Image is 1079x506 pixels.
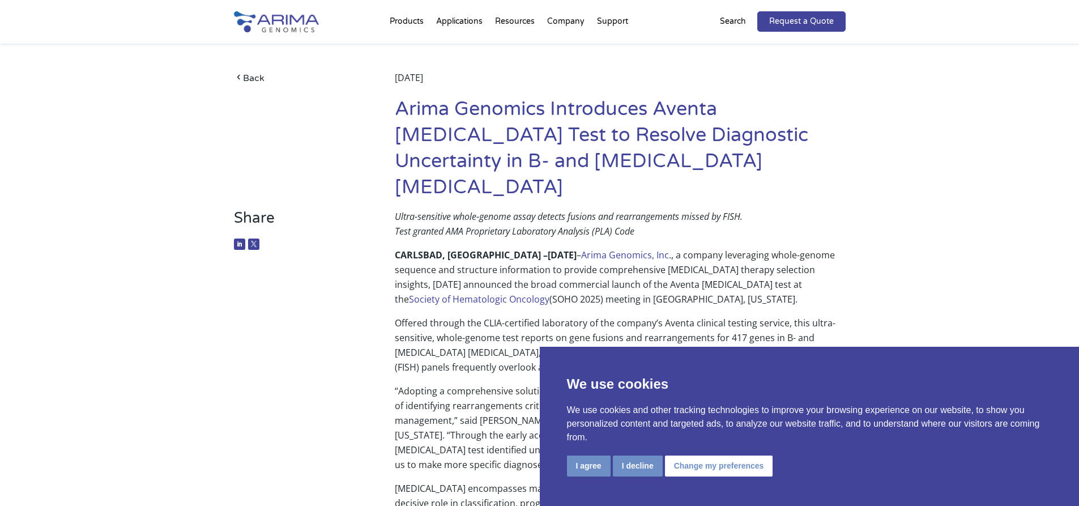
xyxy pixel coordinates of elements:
a: Arima Genomics, Inc [581,249,669,261]
h3: Share [234,209,361,236]
em: Test granted AMA Proprietary Laboratory Analysis (PLA) Code [395,225,634,237]
p: Search [720,14,746,29]
button: I decline [613,456,663,477]
div: [DATE] [395,70,845,96]
img: Arima-Genomics-logo [234,11,319,32]
a: Back [234,70,361,86]
p: We use cookies [567,374,1052,394]
p: Offered through the CLIA-certified laboratory of the company’s Aventa clinical testing service, t... [395,316,845,384]
p: “Adopting a comprehensive solution like the Aventa [MEDICAL_DATA] test means we have a better cha... [395,384,845,481]
p: – ., a company leveraging whole-genome sequence and structure information to provide comprehensiv... [395,248,845,316]
a: Request a Quote [757,11,846,32]
a: Society of Hematologic Oncology [409,293,549,305]
p: We use cookies and other tracking technologies to improve your browsing experience on our website... [567,403,1052,444]
b: [DATE] [548,249,577,261]
button: I agree [567,456,611,477]
em: Ultra-sensitive whole-genome assay detects fusions and rearrangements missed by FISH. [395,210,743,223]
b: CARLSBAD, [GEOGRAPHIC_DATA] – [395,249,548,261]
button: Change my preferences [665,456,773,477]
h1: Arima Genomics Introduces Aventa [MEDICAL_DATA] Test to Resolve Diagnostic Uncertainty in B- and ... [395,96,845,209]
